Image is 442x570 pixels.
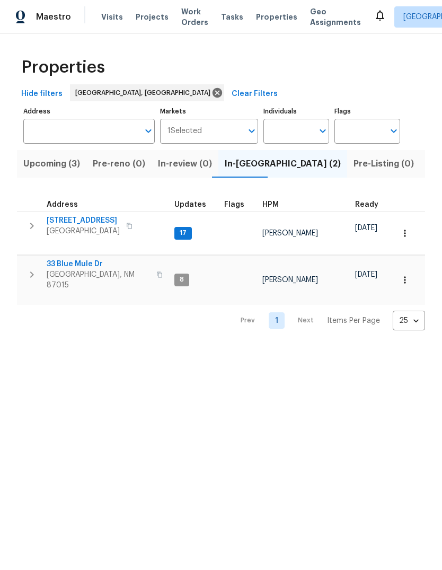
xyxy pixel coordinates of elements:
[47,259,150,269] span: 33 Blue Mule Dr
[262,201,279,208] span: HPM
[353,156,414,171] span: Pre-Listing (0)
[47,269,150,291] span: [GEOGRAPHIC_DATA], NM 87015
[262,230,318,237] span: [PERSON_NAME]
[167,127,202,136] span: 1 Selected
[310,6,361,28] span: Geo Assignments
[175,229,191,238] span: 17
[221,13,243,21] span: Tasks
[231,311,425,330] nav: Pagination Navigation
[47,215,120,226] span: [STREET_ADDRESS]
[224,201,244,208] span: Flags
[136,12,169,22] span: Projects
[47,226,120,236] span: [GEOGRAPHIC_DATA]
[21,87,63,101] span: Hide filters
[262,276,318,284] span: [PERSON_NAME]
[393,307,425,335] div: 25
[227,84,282,104] button: Clear Filters
[175,275,188,284] span: 8
[327,315,380,326] p: Items Per Page
[160,108,259,115] label: Markets
[70,84,224,101] div: [GEOGRAPHIC_DATA], [GEOGRAPHIC_DATA]
[23,156,80,171] span: Upcoming (3)
[355,224,377,232] span: [DATE]
[174,201,206,208] span: Updates
[158,156,212,171] span: In-review (0)
[256,12,297,22] span: Properties
[355,201,388,208] div: Earliest renovation start date (first business day after COE or Checkout)
[47,201,78,208] span: Address
[263,108,329,115] label: Individuals
[225,156,341,171] span: In-[GEOGRAPHIC_DATA] (2)
[21,62,105,73] span: Properties
[75,87,215,98] span: [GEOGRAPHIC_DATA], [GEOGRAPHIC_DATA]
[17,84,67,104] button: Hide filters
[93,156,145,171] span: Pre-reno (0)
[181,6,208,28] span: Work Orders
[23,108,155,115] label: Address
[36,12,71,22] span: Maestro
[244,124,259,138] button: Open
[386,124,401,138] button: Open
[334,108,400,115] label: Flags
[315,124,330,138] button: Open
[141,124,156,138] button: Open
[101,12,123,22] span: Visits
[232,87,278,101] span: Clear Filters
[355,271,377,278] span: [DATE]
[269,312,285,329] a: Goto page 1
[355,201,378,208] span: Ready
